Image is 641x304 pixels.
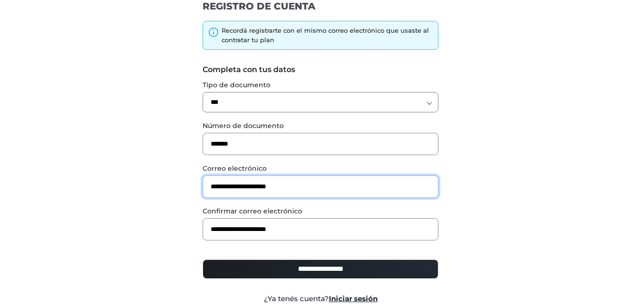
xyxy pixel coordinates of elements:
label: Correo electrónico [203,164,438,174]
label: Confirmar correo electrónico [203,206,438,216]
label: Número de documento [203,121,438,131]
a: Iniciar sesión [329,294,378,303]
label: Tipo de documento [203,80,438,90]
div: Recordá registrarte con el mismo correo electrónico que usaste al contratar tu plan [222,26,433,45]
label: Completa con tus datos [203,64,438,75]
